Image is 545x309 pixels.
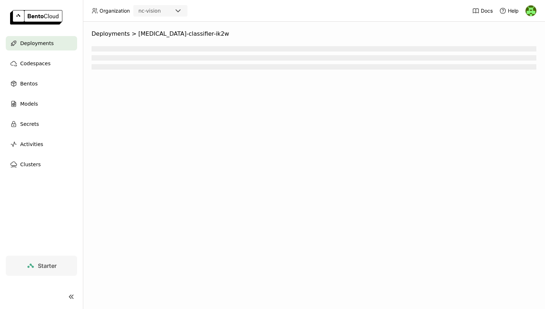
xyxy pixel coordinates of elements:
[499,7,519,14] div: Help
[20,140,43,149] span: Activities
[92,30,536,37] nav: Breadcrumbs navigation
[6,36,77,50] a: Deployments
[10,10,62,25] img: logo
[20,100,38,108] span: Models
[508,8,519,14] span: Help
[20,120,39,128] span: Secrets
[20,160,41,169] span: Clusters
[130,30,138,37] span: >
[20,39,54,48] span: Deployments
[20,79,37,88] span: Bentos
[6,76,77,91] a: Bentos
[138,30,229,37] span: [MEDICAL_DATA]-classifier-ik2w
[6,56,77,71] a: Codespaces
[138,7,161,14] div: nc-vision
[6,157,77,172] a: Clusters
[481,8,493,14] span: Docs
[526,5,536,16] img: Senad Redzic
[20,59,50,68] span: Codespaces
[99,8,130,14] span: Organization
[472,7,493,14] a: Docs
[6,256,77,276] a: Starter
[38,262,57,269] span: Starter
[6,97,77,111] a: Models
[92,30,130,37] span: Deployments
[6,137,77,151] a: Activities
[6,117,77,131] a: Secrets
